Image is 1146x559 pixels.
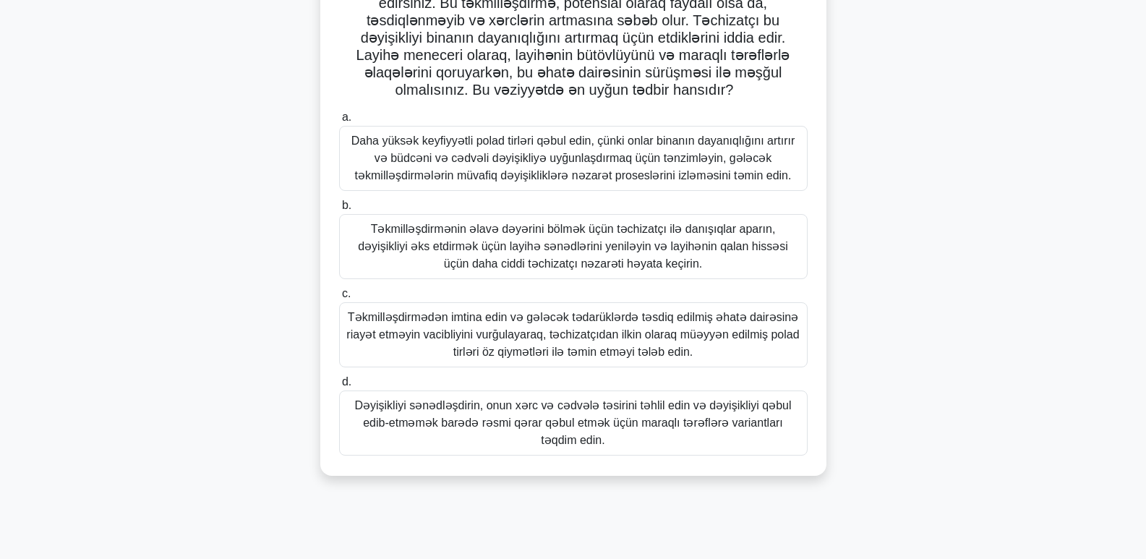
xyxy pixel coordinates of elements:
font: a. [342,111,351,123]
font: c. [342,287,351,299]
font: b. [342,199,351,211]
font: d. [342,375,351,388]
font: Təkmilləşdirmənin əlavə dəyərini bölmək üçün təchizatçı ilə danışıqlar aparın, dəyişikliyi əks et... [358,223,788,270]
font: Təkmilləşdirmədən imtina edin və gələcək tədarüklərdə təsdiq edilmiş əhatə dairəsinə riayət etməy... [346,311,799,358]
font: Dəyişikliyi sənədləşdirin, onun xərc və cədvələ təsirini təhlil edin və dəyişikliyi qəbul edib-et... [354,399,791,446]
font: Daha yüksək keyfiyyətli polad tirləri qəbul edin, çünki onlar binanın dayanıqlığını artırır və bü... [351,135,795,182]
